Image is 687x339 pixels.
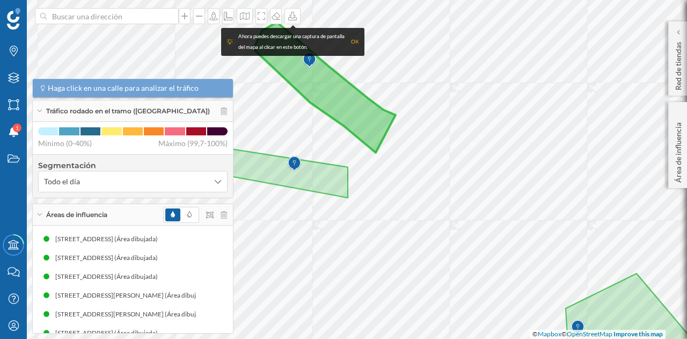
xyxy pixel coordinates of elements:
[613,330,663,338] a: Improve this map
[44,176,80,187] span: Todo el día
[530,330,666,339] div: © ©
[303,49,316,71] img: Marker
[571,317,584,338] img: Marker
[567,330,612,338] a: OpenStreetMap
[55,328,163,338] div: [STREET_ADDRESS] (Área dibujada)
[673,118,684,183] p: Área de influencia
[55,271,163,282] div: [STREET_ADDRESS] (Área dibujada)
[21,8,60,17] span: Soporte
[16,122,19,133] span: 1
[55,290,214,301] div: [STREET_ADDRESS][PERSON_NAME] (Área dibujada)
[673,38,684,90] p: Red de tiendas
[48,83,199,93] span: Haga click en una calle para analizar el tráfico
[55,309,214,320] div: [STREET_ADDRESS][PERSON_NAME] (Área dibujada)
[46,106,210,116] span: Tráfico rodado en el tramo ([GEOGRAPHIC_DATA])
[158,138,228,149] span: Máximo (99,7-100%)
[55,253,163,263] div: [STREET_ADDRESS] (Área dibujada)
[538,330,561,338] a: Mapbox
[38,160,228,171] h4: Segmentación
[38,138,92,149] span: Mínimo (0-40%)
[46,210,107,220] span: Áreas de influencia
[351,37,359,47] div: OK
[238,31,346,53] div: Ahora puedes descargar una captura de pantalla del mapa al clicar en este botón.
[288,153,301,175] img: Marker
[7,8,20,30] img: Geoblink Logo
[55,234,163,244] div: [STREET_ADDRESS] (Área dibujada)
